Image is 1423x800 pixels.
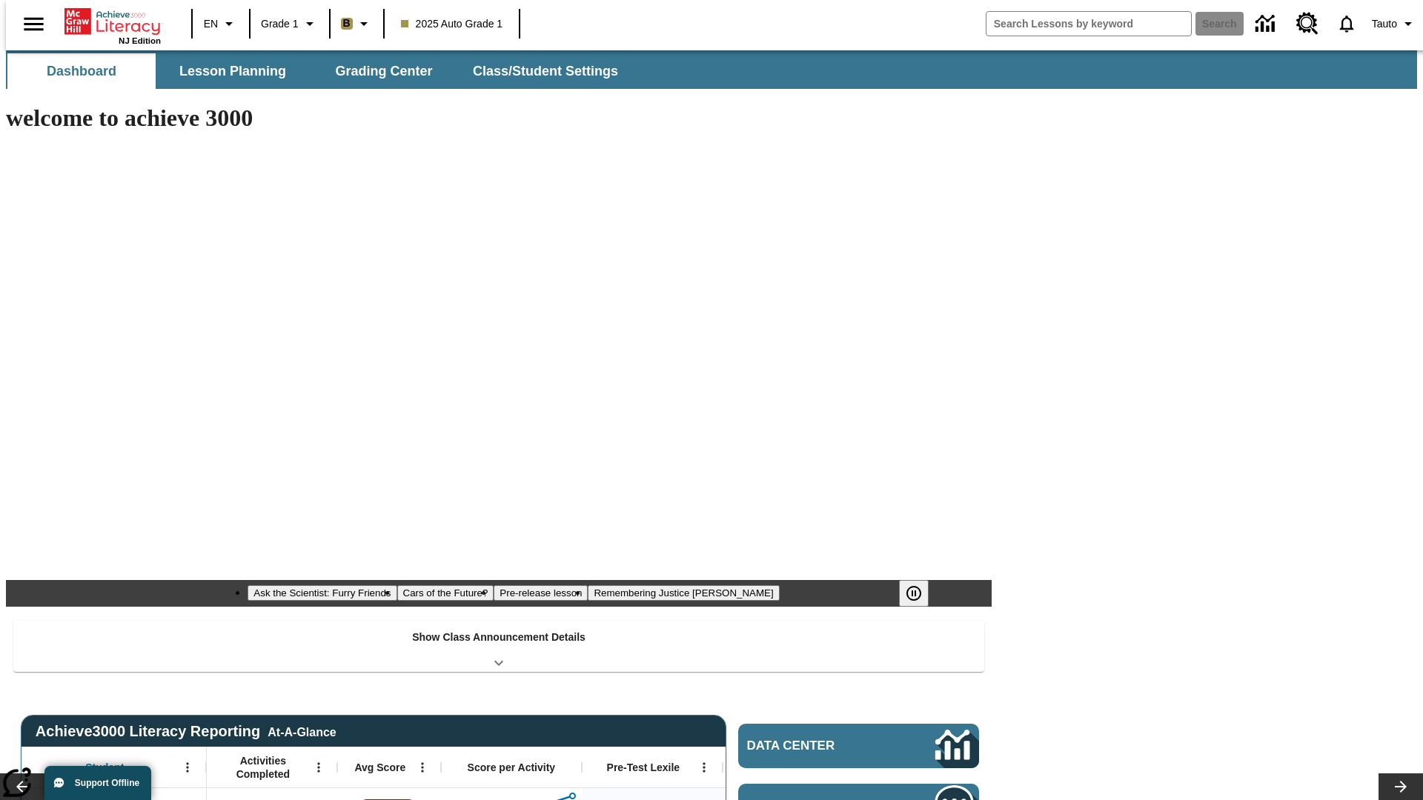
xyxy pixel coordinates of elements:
span: EN [204,16,218,32]
span: Score per Activity [468,761,556,774]
button: Profile/Settings [1366,10,1423,37]
div: Show Class Announcement Details [13,621,984,672]
button: Lesson Planning [159,53,307,89]
span: Grade 1 [261,16,299,32]
button: Lesson carousel, Next [1379,773,1423,800]
span: NJ Edition [119,36,161,45]
button: Slide 4 Remembering Justice O'Connor [588,585,779,601]
button: Support Offline [44,766,151,800]
a: Notifications [1327,4,1366,43]
button: Language: EN, Select a language [197,10,245,37]
div: Home [64,5,161,45]
button: Slide 3 Pre-release lesson [494,585,588,601]
button: Boost Class color is light brown. Change class color [335,10,379,37]
button: Grading Center [310,53,458,89]
div: Pause [899,580,943,607]
button: Open Menu [308,756,330,779]
span: B [343,14,351,33]
span: Achieve3000 Literacy Reporting [36,723,336,740]
button: Open Menu [176,756,199,779]
p: Show Class Announcement Details [412,630,586,645]
span: Avg Score [354,761,405,774]
a: Data Center [1247,4,1287,44]
span: Pre-Test Lexile [607,761,680,774]
a: Resource Center, Will open in new tab [1287,4,1327,44]
h1: welcome to achieve 3000 [6,104,992,132]
span: Tauto [1372,16,1397,32]
span: Student [85,761,124,774]
button: Open Menu [411,756,434,779]
span: Activities Completed [214,754,312,781]
span: Support Offline [75,778,139,788]
input: search field [986,12,1191,36]
button: Grade: Grade 1, Select a grade [255,10,325,37]
div: SubNavbar [6,53,631,89]
button: Class/Student Settings [461,53,630,89]
button: Slide 2 Cars of the Future? [397,585,494,601]
div: SubNavbar [6,50,1417,89]
span: Data Center [747,739,886,753]
button: Slide 1 Ask the Scientist: Furry Friends [248,585,397,601]
button: Dashboard [7,53,156,89]
span: 2025 Auto Grade 1 [401,16,503,32]
button: Pause [899,580,929,607]
button: Open Menu [693,756,715,779]
button: Open side menu [12,2,56,46]
a: Data Center [738,724,979,768]
a: Home [64,7,161,36]
div: At-A-Glance [268,723,336,739]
